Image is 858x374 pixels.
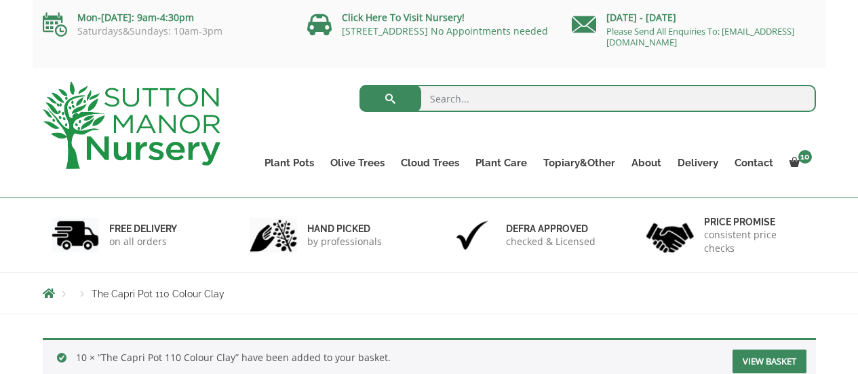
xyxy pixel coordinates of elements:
a: Delivery [669,153,726,172]
a: Contact [726,153,781,172]
p: checked & Licensed [506,235,596,248]
a: Topiary&Other [535,153,623,172]
h6: FREE DELIVERY [109,223,177,235]
a: 10 [781,153,816,172]
p: by professionals [307,235,382,248]
h6: Defra approved [506,223,596,235]
img: 4.jpg [646,214,694,256]
img: 3.jpg [448,218,496,253]
p: Saturdays&Sundays: 10am-3pm [43,26,287,37]
h6: Price promise [704,216,807,228]
p: consistent price checks [704,228,807,255]
a: Olive Trees [322,153,393,172]
img: 1.jpg [52,218,99,253]
a: [STREET_ADDRESS] No Appointments needed [342,24,548,37]
a: Plant Care [467,153,535,172]
input: Search... [359,85,816,112]
a: About [623,153,669,172]
a: Click Here To Visit Nursery! [342,11,465,24]
p: [DATE] - [DATE] [572,10,816,26]
span: 10 [798,150,812,164]
span: The Capri Pot 110 Colour Clay [92,288,225,299]
h6: hand picked [307,223,382,235]
a: View basket [733,350,806,373]
nav: Breadcrumbs [43,288,816,299]
p: on all orders [109,235,177,248]
img: 2.jpg [250,218,297,253]
a: Plant Pots [256,153,322,172]
p: Mon-[DATE]: 9am-4:30pm [43,10,287,26]
a: Cloud Trees [393,153,467,172]
a: Please Send All Enquiries To: [EMAIL_ADDRESS][DOMAIN_NAME] [606,25,794,48]
img: logo [43,81,220,169]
